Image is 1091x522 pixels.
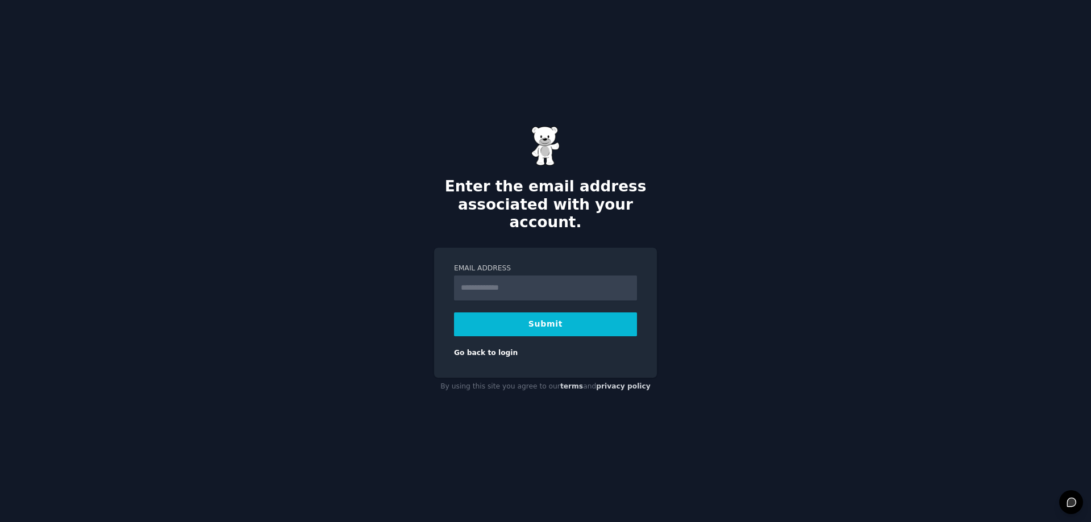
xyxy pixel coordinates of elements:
label: Email Address [454,264,637,274]
img: Gummy Bear [531,126,560,166]
a: privacy policy [596,382,651,390]
a: Go back to login [454,349,518,357]
button: Submit [454,312,637,336]
div: By using this site you agree to our and [434,378,657,396]
a: terms [560,382,583,390]
h2: Enter the email address associated with your account. [434,178,657,232]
